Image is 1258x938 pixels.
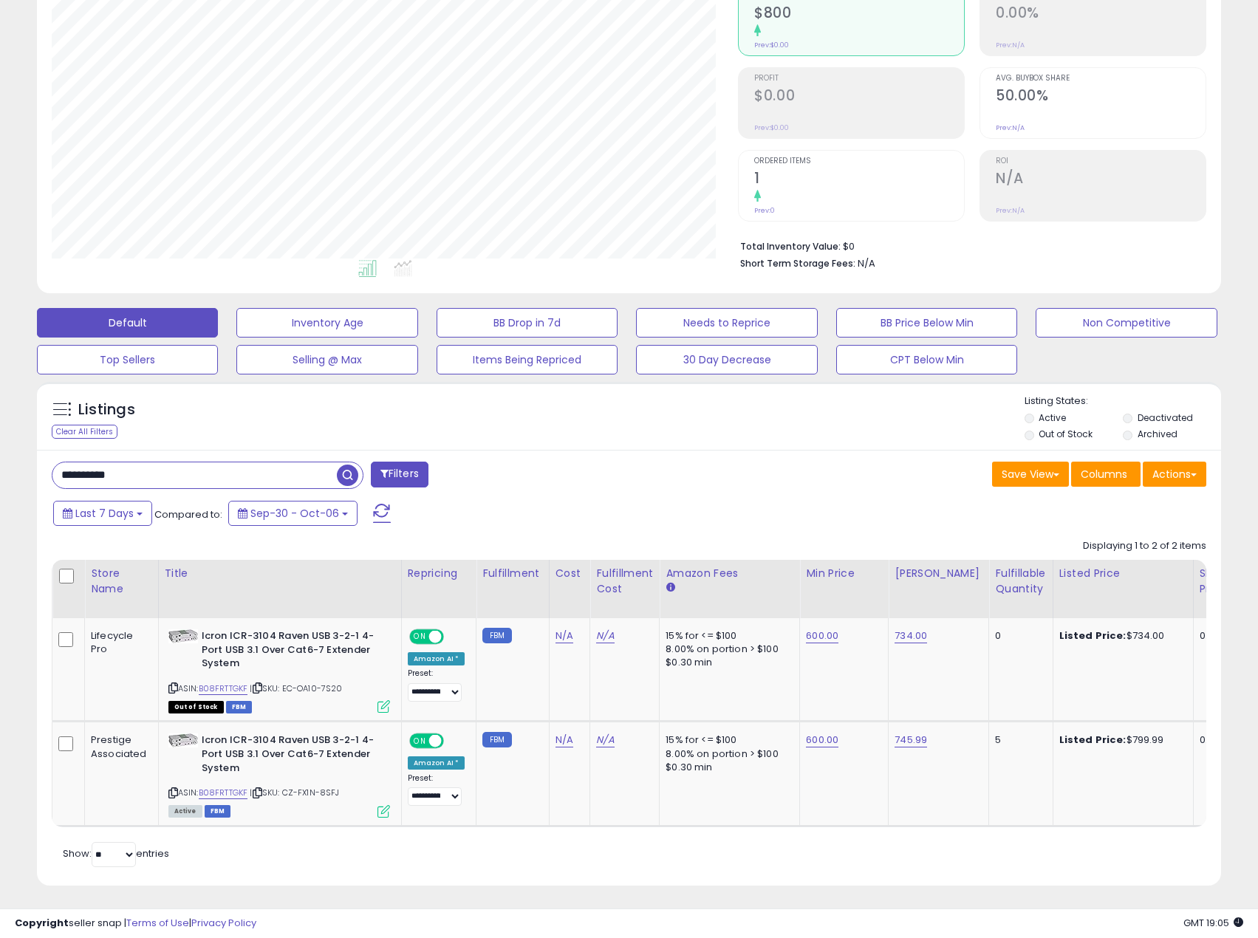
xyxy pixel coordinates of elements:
[91,629,147,656] div: Lifecycle Pro
[992,462,1069,487] button: Save View
[191,916,256,930] a: Privacy Policy
[996,75,1206,83] span: Avg. Buybox Share
[995,566,1046,597] div: Fulfillable Quantity
[408,773,465,807] div: Preset:
[482,628,511,643] small: FBM
[740,236,1195,254] li: $0
[1138,411,1193,424] label: Deactivated
[555,566,584,581] div: Cost
[555,733,573,747] a: N/A
[437,308,618,338] button: BB Drop in 7d
[441,631,465,643] span: OFF
[754,87,964,107] h2: $0.00
[205,805,231,818] span: FBM
[1025,394,1221,408] p: Listing States:
[1059,733,1182,747] div: $799.99
[995,733,1041,747] div: 5
[996,87,1206,107] h2: 50.00%
[596,566,653,597] div: Fulfillment Cost
[63,846,169,860] span: Show: entries
[53,501,152,526] button: Last 7 Days
[1059,566,1187,581] div: Listed Price
[37,345,218,374] button: Top Sellers
[437,345,618,374] button: Items Being Repriced
[408,566,471,581] div: Repricing
[806,733,838,747] a: 600.00
[996,170,1206,190] h2: N/A
[996,206,1025,215] small: Prev: N/A
[408,756,465,770] div: Amazon AI *
[754,75,964,83] span: Profit
[1183,916,1243,930] span: 2025-10-14 19:05 GMT
[754,157,964,165] span: Ordered Items
[199,787,248,799] a: B08FRTTGKF
[250,506,339,521] span: Sep-30 - Oct-06
[596,629,614,643] a: N/A
[666,566,793,581] div: Amazon Fees
[996,123,1025,132] small: Prev: N/A
[168,701,224,713] span: All listings that are currently out of stock and unavailable for purchase on Amazon
[236,345,417,374] button: Selling @ Max
[636,345,817,374] button: 30 Day Decrease
[996,41,1025,49] small: Prev: N/A
[666,581,674,595] small: Amazon Fees.
[858,256,875,270] span: N/A
[15,917,256,931] div: seller snap | |
[168,733,198,747] img: 41TGAVswmFL._SL40_.jpg
[408,652,465,665] div: Amazon AI *
[202,629,381,674] b: Icron ICR-3104 Raven USB 3-2-1 4-Port USB 3.1 Over Cat6-7 Extender System
[78,400,135,420] h5: Listings
[1083,539,1206,553] div: Displaying 1 to 2 of 2 items
[836,345,1017,374] button: CPT Below Min
[666,761,788,774] div: $0.30 min
[15,916,69,930] strong: Copyright
[199,682,248,695] a: B08FRTTGKF
[995,629,1041,643] div: 0
[666,747,788,761] div: 8.00% on portion > $100
[996,157,1206,165] span: ROI
[250,682,342,694] span: | SKU: EC-OA10-7S20
[1138,428,1177,440] label: Archived
[1200,566,1229,597] div: Ship Price
[754,170,964,190] h2: 1
[806,629,838,643] a: 600.00
[1071,462,1141,487] button: Columns
[740,257,855,270] b: Short Term Storage Fees:
[236,308,417,338] button: Inventory Age
[596,733,614,747] a: N/A
[895,733,927,747] a: 745.99
[836,308,1017,338] button: BB Price Below Min
[37,308,218,338] button: Default
[411,631,429,643] span: ON
[1143,462,1206,487] button: Actions
[228,501,358,526] button: Sep-30 - Oct-06
[754,41,789,49] small: Prev: $0.00
[411,735,429,747] span: ON
[52,425,117,439] div: Clear All Filters
[555,629,573,643] a: N/A
[168,733,390,815] div: ASIN:
[1200,629,1224,643] div: 0.00
[408,668,465,702] div: Preset:
[1036,308,1217,338] button: Non Competitive
[1039,428,1093,440] label: Out of Stock
[250,787,339,798] span: | SKU: CZ-FX1N-8SFJ
[666,643,788,656] div: 8.00% on portion > $100
[226,701,253,713] span: FBM
[895,566,982,581] div: [PERSON_NAME]
[91,566,152,597] div: Store Name
[636,308,817,338] button: Needs to Reprice
[91,733,147,760] div: Prestige Associated
[154,507,222,521] span: Compared to:
[1200,733,1224,747] div: 0.00
[754,123,789,132] small: Prev: $0.00
[666,656,788,669] div: $0.30 min
[754,206,775,215] small: Prev: 0
[1059,629,1127,643] b: Listed Price:
[740,240,841,253] b: Total Inventory Value:
[754,4,964,24] h2: $800
[165,566,395,581] div: Title
[666,733,788,747] div: 15% for <= $100
[126,916,189,930] a: Terms of Use
[1039,411,1066,424] label: Active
